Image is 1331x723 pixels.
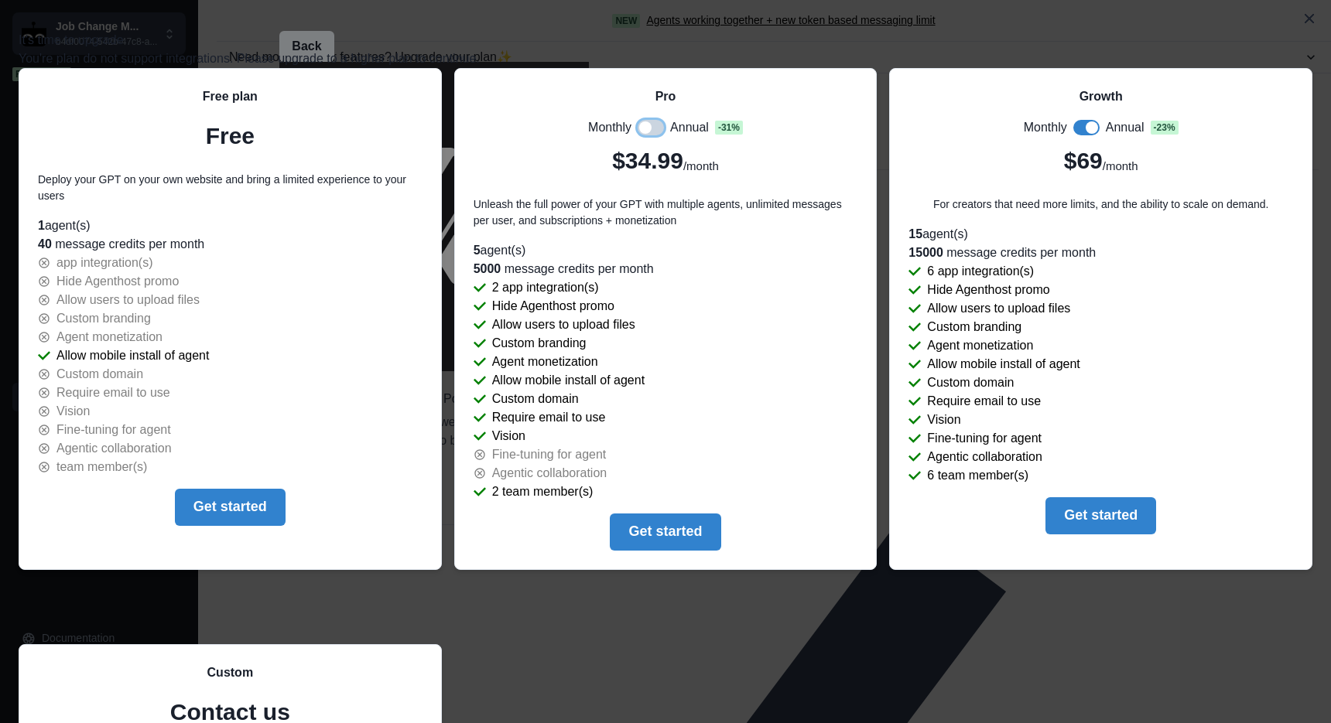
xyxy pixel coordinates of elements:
p: For creators that need more limits, and the ability to scale on demand. [933,196,1268,213]
span: 40 [38,237,52,251]
p: $34.99 [612,143,683,178]
p: Vision [56,402,90,421]
p: Hide Agenthost promo [927,281,1049,299]
span: 1 [38,219,45,232]
p: Agentic collaboration [492,464,607,483]
p: message credits per month [474,260,858,278]
p: Annual [670,118,709,137]
p: Require email to use [492,408,606,427]
p: 6 app integration(s) [927,262,1034,281]
p: Monthly [588,118,631,137]
span: 15000 [908,246,943,259]
p: Agent monetization [492,353,598,371]
p: Custom [207,663,254,682]
p: Allow mobile install of agent [492,371,645,390]
span: 5 [474,244,481,257]
p: Require email to use [56,384,170,402]
p: Agent monetization [56,328,163,346]
p: Vision [927,411,960,429]
p: Free [206,118,255,153]
p: Vision [492,427,525,445]
p: message credits per month [38,235,423,254]
p: Fine-tuning for agent [492,445,607,464]
p: Allow users to upload files [56,291,200,309]
p: 2 app integration(s) [492,278,599,297]
p: Free plan [203,87,258,106]
p: Growth [1080,87,1123,106]
p: Agent monetization [927,336,1033,355]
p: 2 team member(s) [492,483,594,501]
p: agent(s) [908,225,1293,244]
p: /month [1103,158,1138,176]
p: Fine-tuning for agent [927,429,1042,448]
p: 6 team member(s) [927,466,1028,485]
p: You're plan do not support integrations. Please upgrade to a higher plan to continue. [19,49,1312,68]
p: message credits per month [908,244,1293,262]
span: 15 [908,227,922,240]
p: Custom branding [927,318,1021,336]
p: Monthly [1024,118,1067,137]
p: Agentic collaboration [927,448,1042,466]
p: Hide Agenthost promo [492,297,614,315]
p: Deploy your GPT on your own website and bring a limited experience to your users [38,172,423,204]
p: Require email to use [927,392,1041,411]
p: Custom branding [56,309,151,328]
p: team member(s) [56,458,147,476]
button: Get started [610,513,720,551]
span: - 23 % [1151,121,1179,135]
p: app integration(s) [56,254,153,272]
p: Unleash the full power of your GPT with multiple agents, unlimited messages per user, and subscri... [474,196,858,229]
p: Agentic collaboration [56,439,172,458]
p: Hide Agenthost promo [56,272,179,291]
p: agent(s) [474,241,858,260]
p: Custom domain [927,373,1014,392]
p: Custom branding [492,334,587,353]
p: $69 [1064,143,1103,178]
h2: It's time to upgrade [19,31,1312,49]
p: Allow mobile install of agent [56,346,209,365]
span: 5000 [474,262,501,275]
p: agent(s) [38,217,423,235]
span: - 31 % [715,121,743,135]
p: Allow mobile install of agent [927,355,1080,373]
p: Custom domain [492,390,579,408]
p: Pro [655,87,676,106]
button: Close [1297,6,1322,31]
p: Custom domain [56,365,143,384]
p: Annual [1106,118,1145,137]
p: Fine-tuning for agent [56,421,171,439]
p: /month [683,158,719,176]
p: Allow users to upload files [492,315,635,334]
p: Allow users to upload files [927,299,1070,318]
button: Get started [1045,497,1156,534]
button: Get started [175,489,286,526]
